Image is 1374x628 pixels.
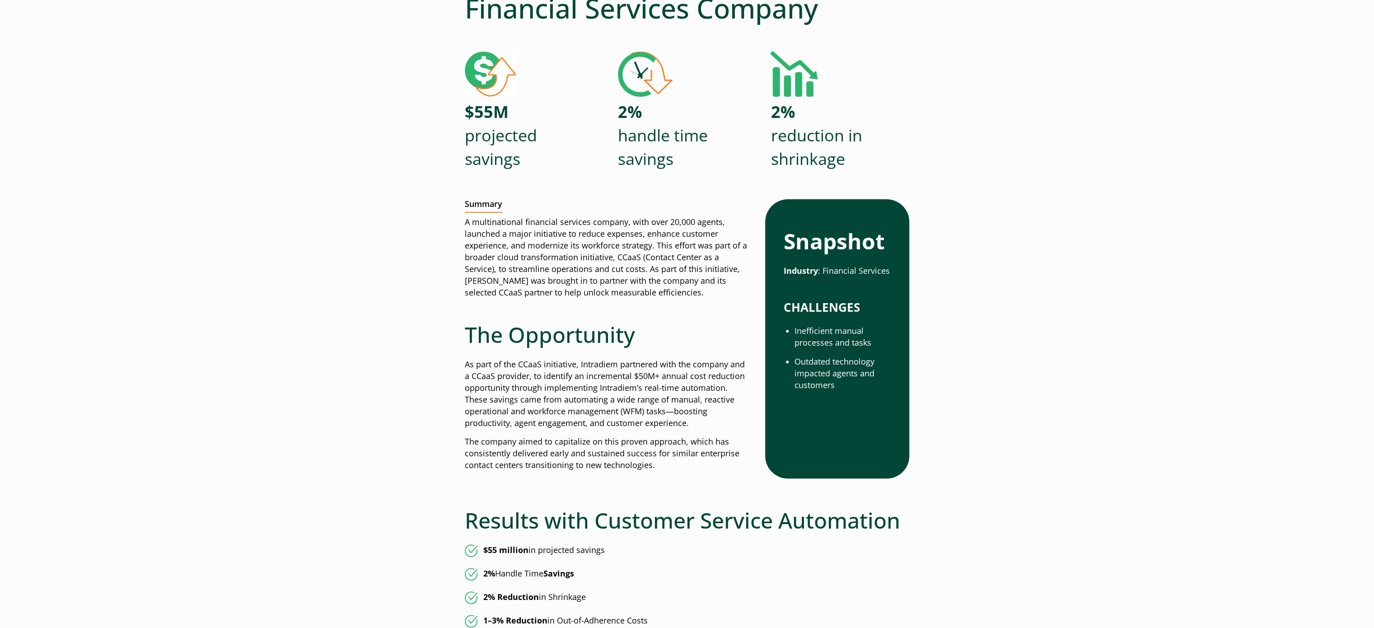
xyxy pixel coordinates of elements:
strong: Industry [784,265,818,276]
strong: 2% [618,101,642,123]
li: Inefficient manual processes and tasks [794,325,891,349]
p: projected savings [465,100,537,170]
p: handle time savings [618,100,708,170]
h2: The Opportunity [465,322,751,348]
p: As part of the CCaaS initiative, Intradiem partnered with the company and a CCaaS provider, to id... [465,359,751,429]
li: in Out-of-Adherence Costs [465,615,909,628]
p: : Financial Services [784,265,891,277]
strong: $55 million [483,544,528,555]
li: in projected savings [465,544,909,557]
strong: Snapshot [784,226,885,256]
li: Handle Time [465,568,909,581]
strong: $55M [465,101,509,123]
strong: 2% [771,101,794,123]
strong: 1–3% Reduction [483,615,547,626]
h2: Summary [465,199,502,213]
strong: Savings [543,568,574,579]
strong: 2% [483,568,495,579]
li: Outdated technology impacted agents and customers [794,356,891,391]
strong: 2% Reduction [483,591,539,602]
p: The company aimed to capitalize on this proven approach, which has consistently delivered early a... [465,436,751,471]
p: A multinational financial services company, with over 20,000 agents, launched a major initiative ... [465,216,751,298]
li: in Shrinkage [465,591,909,604]
p: reduction in shrinkage [771,100,862,170]
h2: Results with Customer Service Automation [465,507,909,534]
strong: CHALLENGES [784,299,860,315]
